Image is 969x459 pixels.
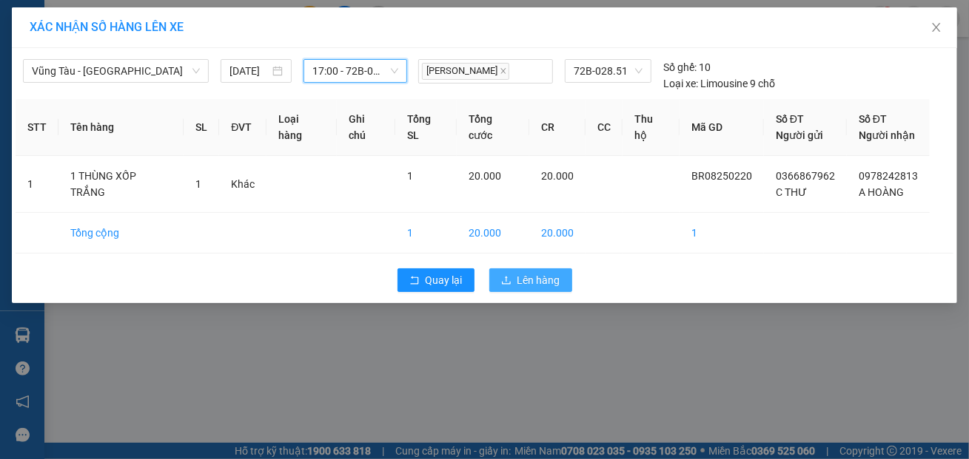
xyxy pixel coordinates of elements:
div: 0978242813 [141,84,261,104]
span: 1 [407,170,413,182]
th: Tổng SL [395,99,457,156]
span: 20.000 [469,170,501,182]
div: VP 184 [PERSON_NAME] - HCM [141,13,261,66]
span: 0366867962 [776,170,835,182]
span: rollback [409,275,420,287]
span: Số ĐT [859,113,887,125]
td: 1 THÙNG XỐP TRẮNG [58,156,184,213]
div: VP 36 [PERSON_NAME] - Bà Rịa [13,13,131,66]
span: Người gửi [776,129,823,141]
span: 0978242813 [859,170,918,182]
div: A HOÀNG [141,66,261,84]
span: close [931,21,942,33]
span: 72B-028.51 [574,60,642,82]
span: C THƯ [776,186,807,198]
span: 17:00 - 72B-028.51 [312,60,398,82]
span: 1 [195,178,201,190]
span: Gửi: [13,14,36,30]
span: Số ĐT [776,113,804,125]
th: Tên hàng [58,99,184,156]
span: Người nhận [859,129,915,141]
td: Tổng cộng [58,213,184,254]
th: Thu hộ [623,99,680,156]
div: 0366867962 [13,84,131,104]
span: upload [501,275,512,287]
th: Loại hàng [266,99,336,156]
th: Ghi chú [337,99,396,156]
span: close [500,67,507,75]
input: 14/08/2025 [229,63,269,79]
span: Vũng Tàu - Sân Bay [32,60,200,82]
span: BR08250220 [691,170,752,182]
div: C THƯ [13,66,131,84]
button: Close [916,7,957,49]
td: 1 [16,156,58,213]
button: rollbackQuay lại [398,268,475,292]
th: CR [529,99,586,156]
th: ĐVT [219,99,266,156]
th: SL [184,99,219,156]
th: Tổng cước [457,99,530,156]
td: 1 [680,213,764,254]
span: A HOÀNG [859,186,904,198]
span: Loại xe: [663,75,698,92]
span: Quay lại [426,272,463,288]
td: Khác [219,156,266,213]
div: Limousine 9 chỗ [663,75,775,92]
span: VPNVT [163,104,234,130]
span: XÁC NHẬN SỐ HÀNG LÊN XE [30,20,184,34]
span: Số ghế: [663,59,697,75]
th: Mã GD [680,99,764,156]
td: 20.000 [529,213,586,254]
th: STT [16,99,58,156]
div: 10 [663,59,711,75]
span: 20.000 [541,170,574,182]
td: 1 [395,213,457,254]
span: Nhận: [141,14,177,30]
span: Lên hàng [517,272,560,288]
th: CC [586,99,623,156]
span: [PERSON_NAME] [422,63,509,80]
td: 20.000 [457,213,530,254]
button: uploadLên hàng [489,268,572,292]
